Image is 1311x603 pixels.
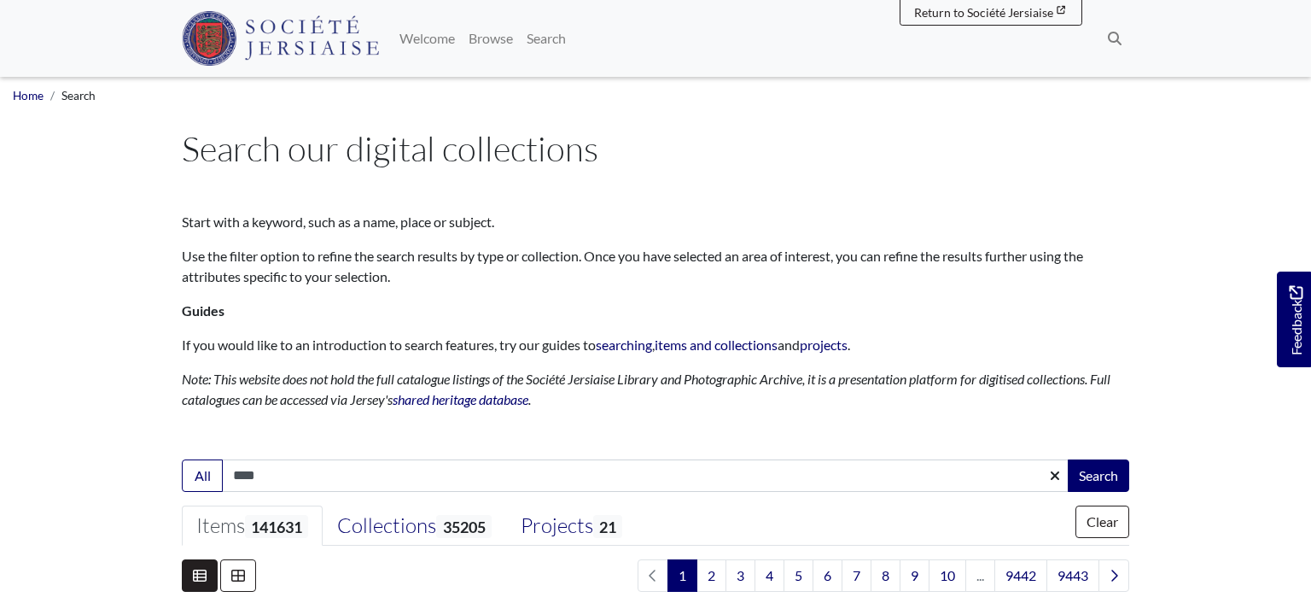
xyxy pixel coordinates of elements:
span: 21 [593,515,622,538]
button: Clear [1075,506,1129,538]
a: Goto page 3 [725,559,755,592]
em: Note: This website does not hold the full catalogue listings of the Société Jersiaise Library and... [182,371,1110,407]
a: Welcome [393,21,462,56]
a: Goto page 6 [813,559,842,592]
a: shared heritage database [393,391,528,407]
a: Search [520,21,573,56]
a: Next page [1098,559,1129,592]
span: 35205 [436,515,491,538]
a: Goto page 2 [696,559,726,592]
a: Goto page 4 [755,559,784,592]
p: Start with a keyword, such as a name, place or subject. [182,212,1129,232]
nav: pagination [631,559,1129,592]
a: Société Jersiaise logo [182,7,379,70]
span: Goto page 1 [667,559,697,592]
a: Home [13,89,44,102]
a: projects [800,337,848,353]
input: Enter one or more search terms... [222,460,1069,492]
button: Search [1068,460,1129,492]
img: Société Jersiaise [182,11,379,66]
div: Items [196,513,308,539]
a: items and collections [655,337,778,353]
p: If you would like to an introduction to search features, try our guides to , and . [182,335,1129,355]
div: Projects [521,513,622,539]
a: Would you like to provide feedback? [1277,272,1311,367]
a: Goto page 8 [871,559,900,592]
a: Goto page 7 [842,559,871,592]
div: Collections [337,513,491,539]
span: Return to Société Jersiaise [914,5,1053,20]
li: Previous page [638,559,668,592]
a: Goto page 9 [900,559,929,592]
a: Goto page 5 [784,559,813,592]
button: All [182,460,223,492]
a: searching [596,337,652,353]
span: Feedback [1285,285,1306,354]
a: Goto page 9443 [1046,559,1099,592]
h1: Search our digital collections [182,128,1129,169]
span: 141631 [245,515,308,538]
a: Goto page 9442 [994,559,1047,592]
strong: Guides [182,302,224,319]
p: Use the filter option to refine the search results by type or collection. Once you have selected ... [182,246,1129,287]
a: Browse [462,21,520,56]
a: Goto page 10 [929,559,966,592]
span: Search [61,89,96,102]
